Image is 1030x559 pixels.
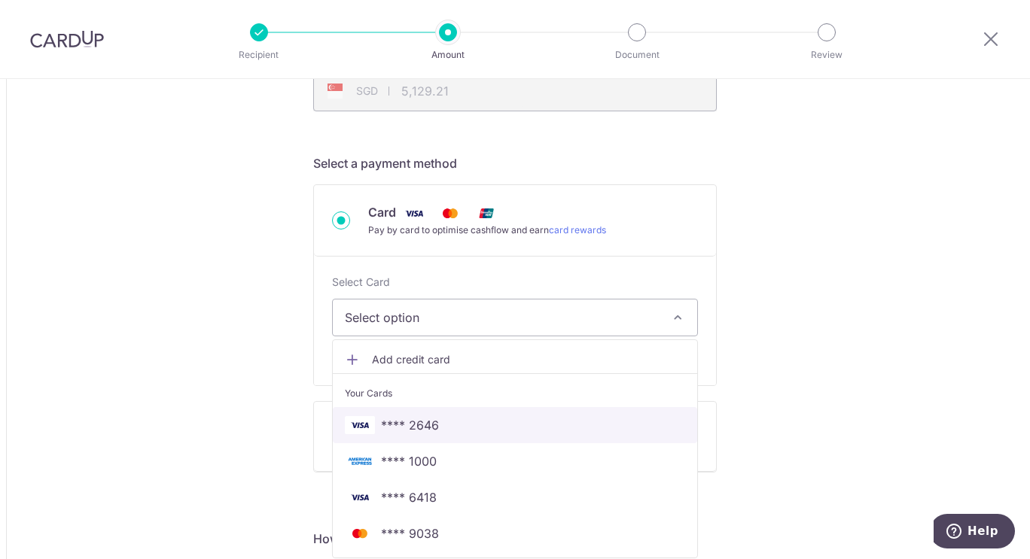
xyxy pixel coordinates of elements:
div: Card Visa Mastercard Union Pay Pay by card to optimise cashflow and earncard rewards [332,203,698,238]
h5: How often is this payment made? [313,530,717,548]
img: Mastercard [435,204,465,223]
span: Add credit card [372,352,685,367]
span: SGD [356,84,378,99]
span: Select option [345,308,658,327]
p: Recipient [203,47,315,62]
h5: Select a payment method [313,154,717,172]
span: Card [368,205,396,220]
a: card rewards [549,224,606,235]
button: Select option [332,299,698,336]
p: Review [771,47,882,62]
iframe: Opens a widget where you can find more information [934,514,1015,551]
p: Amount [392,47,504,62]
div: Pay by card to optimise cashflow and earn [368,223,606,238]
img: Visa [399,204,429,223]
img: AMEX [345,452,375,470]
img: MASTERCARD [345,524,375,542]
span: translation missing: en.payables.payment_networks.credit_card.summary.labels.select_card [332,275,390,288]
img: Union Pay [471,204,501,223]
img: VISA [345,488,375,506]
p: Document [581,47,693,62]
a: Add credit card [333,346,697,373]
img: CardUp [30,30,104,48]
img: VISA [345,416,375,434]
ul: Select option [332,339,698,558]
span: Your Cards [345,386,392,401]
